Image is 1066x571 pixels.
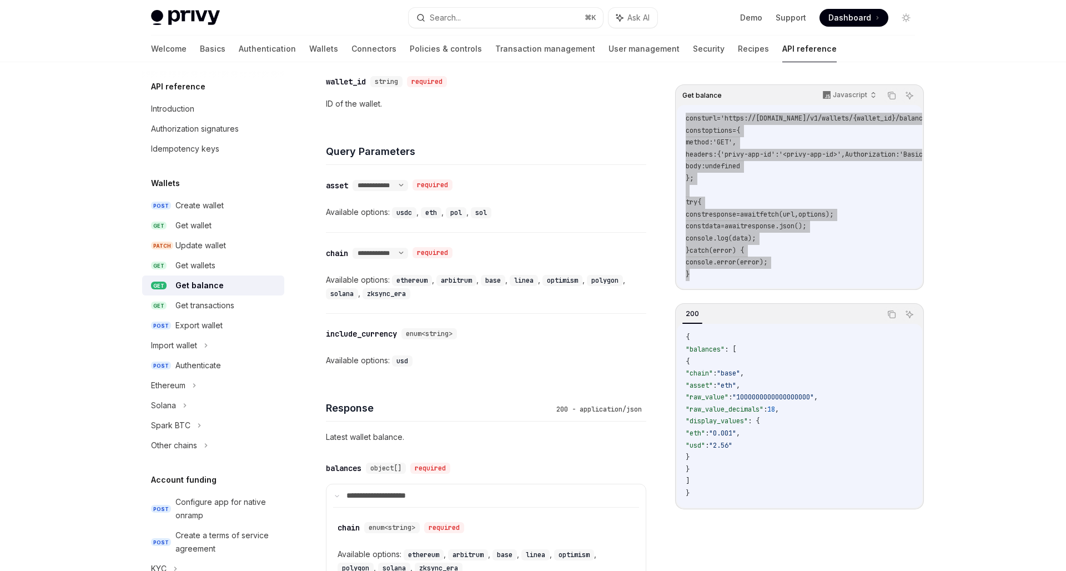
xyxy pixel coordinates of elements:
span: body: [686,162,705,171]
div: Available options: [326,206,646,219]
a: Welcome [151,36,187,62]
span: : [775,150,779,159]
div: , [481,273,510,287]
span: ⌘ K [585,13,596,22]
div: , [510,273,542,287]
span: PATCH [151,242,173,250]
div: asset [326,180,348,191]
span: options [705,126,732,135]
code: eth [421,207,441,218]
span: GET [151,302,167,310]
span: = [717,114,721,123]
a: User management [609,36,680,62]
span: "eth" [686,429,705,438]
span: response [705,210,736,219]
span: ] [686,477,690,485]
span: = [736,210,740,219]
span: "raw_value_decimals" [686,405,763,414]
span: POST [151,362,171,370]
a: Authentication [239,36,296,62]
span: "balances" [686,345,725,354]
span: "raw_value" [686,393,728,402]
div: , [448,548,492,561]
span: console [686,258,713,267]
span: const [686,222,705,231]
div: Available options: [326,354,646,367]
span: object[] [370,464,401,473]
div: Solana [151,399,176,412]
button: Javascript [817,86,881,105]
span: . [713,234,717,243]
span: } [686,489,690,498]
a: GETGet transactions [142,295,284,315]
span: console [686,234,713,243]
span: . [775,222,779,231]
span: json [779,222,795,231]
div: required [413,179,452,191]
button: Copy the contents from the code block [884,307,899,322]
span: } [686,270,690,279]
span: = [732,126,736,135]
a: Support [776,12,806,23]
span: "asset" [686,381,713,390]
span: : { [748,417,760,425]
code: solana [326,288,358,299]
a: Security [693,36,725,62]
span: : [713,369,717,378]
code: sol [471,207,491,218]
span: "2.56" [709,441,732,450]
code: arbitrum [448,549,488,560]
a: Demo [740,12,762,23]
p: Latest wallet balance. [326,430,646,444]
code: base [481,275,505,286]
span: . [713,258,717,267]
a: Authorization signatures [142,119,284,139]
span: await [725,222,744,231]
span: string [375,77,398,86]
span: POST [151,202,171,210]
div: balances [326,463,361,474]
div: Create wallet [175,199,224,212]
div: , [446,206,471,219]
span: { [686,333,690,342]
span: = [721,222,725,231]
div: required [410,463,450,474]
a: Wallets [309,36,338,62]
span: 'https://[DOMAIN_NAME]/v1/wallets/{wallet_id}/balance' [721,114,931,123]
span: } [686,453,690,462]
span: ( [736,258,740,267]
div: chain [326,248,348,259]
span: POST [151,322,171,330]
span: enum<string> [369,523,415,532]
span: 'GET' [713,138,732,147]
a: Recipes [738,36,769,62]
a: POSTConfigure app for native onramp [142,492,284,525]
button: Copy the contents from the code block [884,88,899,103]
span: "usd" [686,441,705,450]
div: , [421,206,446,219]
span: GET [151,282,167,290]
code: optimism [542,275,582,286]
div: , [521,548,554,561]
div: , [492,548,521,561]
div: required [413,247,452,258]
span: const [686,126,705,135]
span: POST [151,505,171,513]
a: PATCHUpdate wallet [142,236,284,256]
span: Authorization: [845,150,899,159]
div: Authenticate [175,359,221,372]
code: pol [446,207,466,218]
span: 18 [767,405,775,414]
div: Search... [430,11,461,24]
a: POSTCreate a terms of service agreement [142,525,284,559]
div: Idempotency keys [151,142,219,156]
span: '<privy-app-id>' [779,150,841,159]
code: polygon [587,275,623,286]
span: : [705,429,709,438]
span: , [795,210,798,219]
span: undefined [705,162,740,171]
h5: API reference [151,80,205,93]
div: Ethereum [151,379,185,392]
span: { [697,198,701,207]
span: error [717,258,736,267]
